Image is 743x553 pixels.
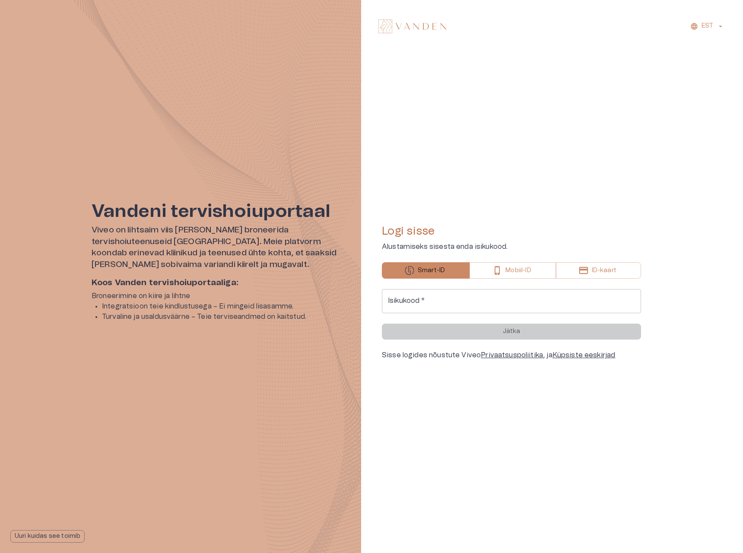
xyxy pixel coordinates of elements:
[382,350,641,360] div: Sisse logides nõustute Viveo , ja
[552,352,616,359] a: Küpsiste eeskirjad
[10,530,85,543] button: Uuri kuidas see toimib
[382,262,470,279] button: Smart-ID
[382,224,641,238] h4: Logi sisse
[505,266,531,275] p: Mobiil-ID
[15,532,80,541] p: Uuri kuidas see toimib
[378,19,446,33] img: Vanden logo
[702,22,713,31] p: EST
[556,262,641,279] button: ID-kaart
[470,262,556,279] button: Mobiil-ID
[676,514,743,538] iframe: Help widget launcher
[418,266,445,275] p: Smart-ID
[592,266,616,275] p: ID-kaart
[481,352,543,359] a: Privaatsuspoliitika
[382,242,641,252] p: Alustamiseks sisesta enda isikukood.
[689,20,726,32] button: EST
